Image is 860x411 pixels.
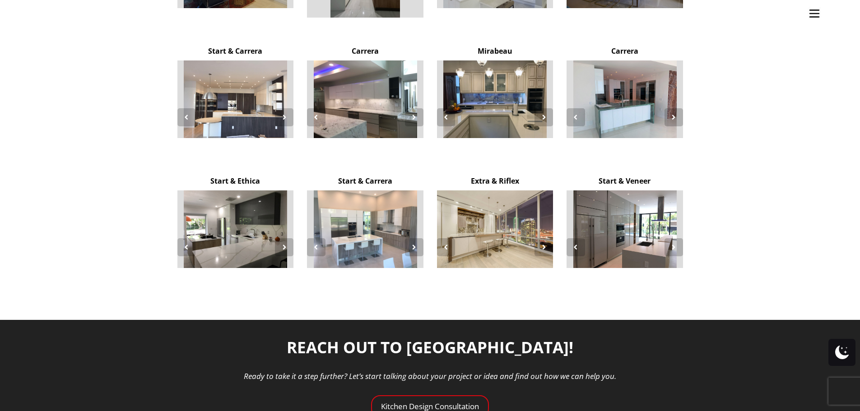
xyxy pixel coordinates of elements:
[208,42,262,60] h2: Start & Carrera
[471,172,519,190] h2: Extra & Riflex
[352,42,379,60] h2: Carrera
[338,172,392,190] h2: Start & Carrera
[611,42,638,60] h2: Carrera
[210,172,260,190] h2: Start & Ethica
[808,7,821,20] img: burger-menu-svgrepo-com-30x30.jpg
[478,42,512,60] h2: Mirabeau
[599,172,651,190] h2: Start & Veneer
